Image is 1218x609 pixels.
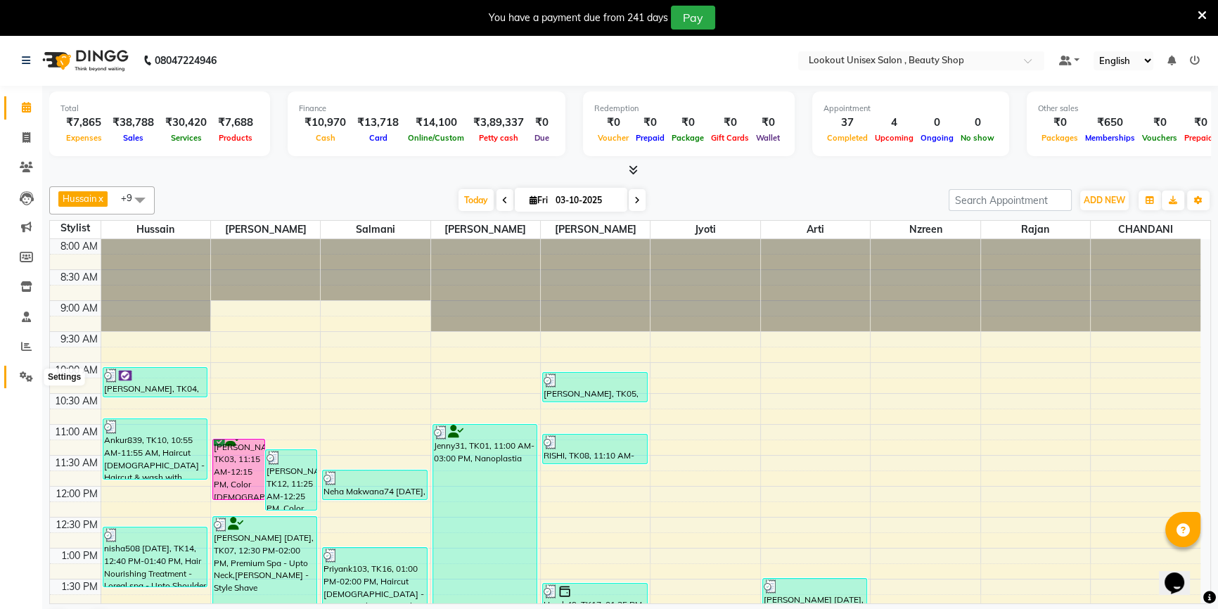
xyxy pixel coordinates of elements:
span: Petty cash [475,133,522,143]
span: Voucher [594,133,632,143]
div: RISHI, TK08, 11:10 AM-11:40 AM, Haircut [DEMOGRAPHIC_DATA] - Haircut with Junior stylist [543,435,647,463]
span: Nzreen [871,221,980,238]
span: Jyoti [650,221,759,238]
div: 8:30 AM [58,270,101,285]
div: 9:00 AM [58,301,101,316]
div: 11:30 AM [52,456,101,470]
input: 2025-10-03 [551,190,622,211]
div: 1:30 PM [58,579,101,594]
div: ₹0 [668,115,707,131]
div: 1:00 PM [58,549,101,563]
span: Card [366,133,391,143]
span: Services [167,133,205,143]
button: ADD NEW [1080,191,1129,210]
div: ₹14,100 [404,115,468,131]
div: ₹0 [752,115,783,131]
span: Arti [761,221,870,238]
span: No show [957,133,998,143]
div: ₹0 [530,115,554,131]
span: Wallet [752,133,783,143]
div: 0 [957,115,998,131]
div: ₹0 [1038,115,1082,131]
div: ₹10,970 [299,115,352,131]
div: [PERSON_NAME], TK05, 10:10 AM-10:40 AM, Haircut [DEMOGRAPHIC_DATA] - Haircut with Senior stylist [543,373,647,402]
div: ₹30,420 [160,115,212,131]
span: Salmani [321,221,430,238]
div: You have a payment due from 241 days [489,11,668,25]
iframe: chat widget [1159,553,1204,595]
span: Upcoming [871,133,917,143]
div: 37 [823,115,871,131]
button: Pay [671,6,715,30]
div: Total [60,103,259,115]
div: ₹0 [707,115,752,131]
span: ADD NEW [1084,195,1125,205]
div: 4 [871,115,917,131]
div: Priyank103, TK16, 01:00 PM-02:00 PM, Haircut [DEMOGRAPHIC_DATA] - Haircut with Senior stylist,[PE... [323,548,427,608]
span: Products [215,133,256,143]
div: ₹0 [594,115,632,131]
span: Package [668,133,707,143]
span: [PERSON_NAME] [211,221,320,238]
div: ₹3,89,337 [468,115,530,131]
input: Search Appointment [949,189,1072,211]
div: 11:00 AM [52,425,101,440]
div: ₹0 [632,115,668,131]
span: [PERSON_NAME] [541,221,650,238]
div: ₹7,688 [212,115,259,131]
span: Hussain [101,221,210,238]
div: Neha Makwana74 [DATE], TK11, 11:45 AM-12:15 PM, Haircut [DEMOGRAPHIC_DATA] - Haircut with Junior ... [323,470,427,499]
div: Stylist [50,221,101,236]
div: 12:00 PM [53,487,101,501]
span: Packages [1038,133,1082,143]
span: Fri [526,195,551,205]
a: x [97,193,103,204]
span: Today [459,189,494,211]
span: Hussain [63,193,97,204]
div: 10:30 AM [52,394,101,409]
div: ₹650 [1082,115,1139,131]
div: ₹38,788 [107,115,160,131]
div: [PERSON_NAME], TK03, 11:15 AM-12:15 PM, Color [DEMOGRAPHIC_DATA] - Global [MEDICAL_DATA] free [213,440,264,499]
div: 9:30 AM [58,332,101,347]
div: ₹13,718 [352,115,404,131]
div: 8:00 AM [58,239,101,254]
div: 0 [917,115,957,131]
span: CHANDANI [1091,221,1200,238]
span: Gift Cards [707,133,752,143]
div: 10:00 AM [52,363,101,378]
span: Ongoing [917,133,957,143]
span: Due [531,133,553,143]
div: nisha508 [DATE], TK14, 12:40 PM-01:40 PM, Hair Nourishing Treatment - Loreal spa - Upto Shoulder [103,527,207,586]
img: logo [36,41,132,80]
div: Ankur839, TK10, 10:55 AM-11:55 AM, Haircut [DEMOGRAPHIC_DATA] - Haircut & wash with Senior stylis... [103,419,207,479]
div: ₹7,865 [60,115,107,131]
b: 08047224946 [155,41,217,80]
div: [PERSON_NAME] [DATE], TK07, 01:30 PM-02:00 PM, SKEYNDOR - Clear Balance [763,579,867,608]
span: Prepaid [632,133,668,143]
div: [PERSON_NAME] [DATE], TK07, 12:30 PM-02:00 PM, Premium Spa - Upto Neck,[PERSON_NAME] - Style Shave [213,517,317,608]
div: Redemption [594,103,783,115]
span: Cash [312,133,339,143]
div: Finance [299,103,554,115]
div: ₹0 [1139,115,1181,131]
span: Online/Custom [404,133,468,143]
div: Appointment [823,103,998,115]
span: [PERSON_NAME] [431,221,540,238]
span: Completed [823,133,871,143]
span: +9 [121,192,143,203]
span: Vouchers [1139,133,1181,143]
span: Expenses [63,133,105,143]
div: [PERSON_NAME], TK12, 11:25 AM-12:25 PM, Color [DEMOGRAPHIC_DATA] - Global [MEDICAL_DATA] free [266,450,317,510]
span: Memberships [1082,133,1139,143]
div: Settings [44,368,84,385]
span: Rajan [981,221,1090,238]
div: [PERSON_NAME], TK04, 10:05 AM-10:35 AM, Olaplex Wash [103,368,207,397]
div: 12:30 PM [53,518,101,532]
span: Sales [120,133,147,143]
